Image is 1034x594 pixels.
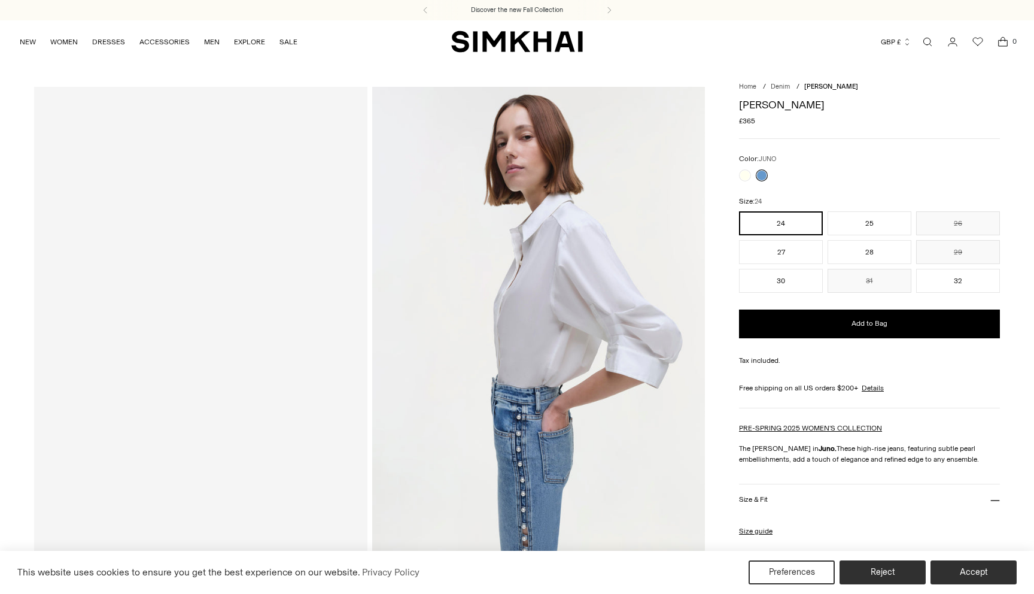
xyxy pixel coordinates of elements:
[862,383,884,393] a: Details
[796,82,799,92] div: /
[50,29,78,55] a: WOMEN
[739,355,1000,366] div: Tax included.
[739,269,823,293] button: 30
[739,82,1000,92] nav: breadcrumbs
[20,29,36,55] a: NEW
[739,211,823,235] button: 24
[234,29,265,55] a: EXPLORE
[17,566,360,578] span: This website uses cookies to ensure you get the best experience on our website.
[739,196,762,207] label: Size:
[916,269,1000,293] button: 32
[739,83,756,90] a: Home
[739,116,755,126] span: £365
[930,560,1017,584] button: Accept
[828,240,911,264] button: 28
[739,443,1000,465] p: The [PERSON_NAME] in These high-rise jeans, featuring subtle pearl embellishments, add a touch of...
[139,29,190,55] a: ACCESSORIES
[471,5,563,15] a: Discover the new Fall Collection
[916,30,939,54] a: Open search modal
[763,82,766,92] div: /
[739,496,768,504] h3: Size & Fit
[759,155,776,163] span: JUNO
[819,444,837,453] strong: Juno.
[804,83,858,90] span: [PERSON_NAME]
[451,30,583,53] a: SIMKHAI
[204,29,220,55] a: MEN
[771,83,790,90] a: Denim
[739,310,1000,338] button: Add to Bag
[739,526,773,537] a: Size guide
[739,424,882,432] a: PRE-SPRING 2025 WOMEN'S COLLECTION
[916,211,1000,235] button: 26
[739,153,776,165] label: Color:
[749,560,835,584] button: Preferences
[881,29,911,55] button: GBP £
[739,240,823,264] button: 27
[755,198,762,205] span: 24
[360,563,421,581] a: Privacy Policy (opens in a new tab)
[92,29,125,55] a: DRESSES
[966,30,990,54] a: Wishlist
[34,87,367,587] a: Amelia Denim
[739,484,1000,515] button: Size & Fit
[828,269,911,293] button: 31
[851,319,887,329] span: Add to Bag
[372,87,705,587] img: Amelia Denim
[739,99,1000,110] h1: [PERSON_NAME]
[840,560,926,584] button: Reject
[941,30,965,54] a: Go to the account page
[916,240,1000,264] button: 29
[1009,36,1020,47] span: 0
[739,383,1000,393] div: Free shipping on all US orders $200+
[991,30,1015,54] a: Open cart modal
[828,211,911,235] button: 25
[279,29,297,55] a: SALE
